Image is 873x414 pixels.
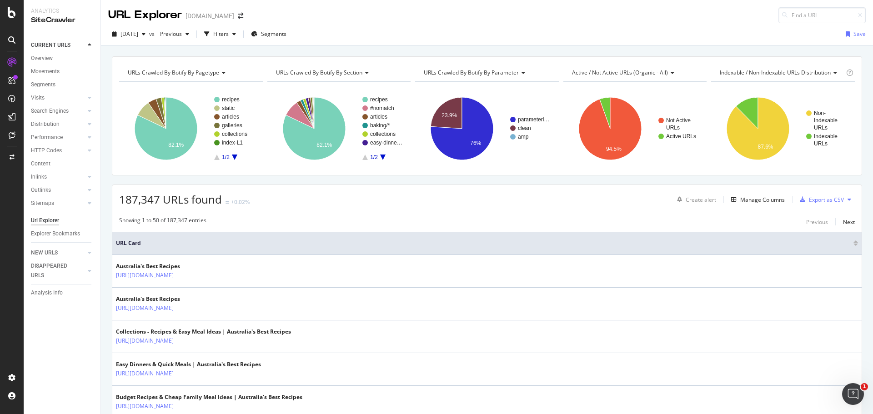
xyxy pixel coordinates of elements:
div: Easy Dinners & Quick Meals | Australia's Best Recipes [116,360,261,369]
div: Manage Columns [740,196,785,204]
span: Previous [156,30,182,38]
div: Australia's Best Recipes [116,262,213,270]
div: Australia's Best Recipes [116,295,213,303]
div: Collections - Recipes & Easy Meal Ideas | Australia's Best Recipes [116,328,291,336]
div: Distribution [31,120,60,129]
text: galleries [222,122,242,129]
div: Budget Recipes & Cheap Family Meal Ideas | Australia's Best Recipes [116,393,302,401]
button: Previous [806,216,828,227]
span: URLs Crawled By Botify By section [276,69,362,76]
text: clean [518,125,531,131]
button: Next [843,216,855,227]
div: +0.02% [231,198,250,206]
span: URLs Crawled By Botify By parameter [424,69,519,76]
text: 82.1% [316,142,332,148]
a: [URL][DOMAIN_NAME] [116,369,174,378]
a: [URL][DOMAIN_NAME] [116,402,174,411]
text: URLs [814,125,828,131]
div: Performance [31,133,63,142]
button: Previous [156,27,193,41]
iframe: Intercom live chat [842,383,864,405]
a: [URL][DOMAIN_NAME] [116,336,174,345]
div: Export as CSV [809,196,844,204]
div: Overview [31,54,53,63]
div: Url Explorer [31,216,59,225]
a: Content [31,159,94,169]
text: collections [370,131,396,137]
text: 82.1% [168,142,184,148]
text: Active URLs [666,133,696,140]
svg: A chart. [563,89,706,168]
button: Segments [247,27,290,41]
a: Outlinks [31,185,85,195]
div: Segments [31,80,55,90]
a: Inlinks [31,172,85,182]
a: DISAPPEARED URLS [31,261,85,280]
text: recipes [222,96,240,103]
text: articles [370,114,387,120]
span: vs [149,30,156,38]
a: Analysis Info [31,288,94,298]
h4: Active / Not Active URLs [570,65,699,80]
div: Filters [213,30,229,38]
a: [URL][DOMAIN_NAME] [116,271,174,280]
div: Next [843,218,855,226]
h4: URLs Crawled By Botify By section [274,65,403,80]
text: collections [222,131,247,137]
a: HTTP Codes [31,146,85,155]
div: DISAPPEARED URLS [31,261,77,280]
svg: A chart. [415,89,557,168]
text: 76% [470,140,481,146]
div: Showing 1 to 50 of 187,347 entries [119,216,206,227]
input: Find a URL [778,7,866,23]
div: [DOMAIN_NAME] [186,11,234,20]
span: Indexable / Non-Indexable URLs distribution [720,69,831,76]
text: 1/2 [222,154,230,160]
div: A chart. [711,89,853,168]
a: NEW URLS [31,248,85,258]
text: easy-dinne… [370,140,402,146]
div: Explorer Bookmarks [31,229,80,239]
button: Manage Columns [727,194,785,205]
div: arrow-right-arrow-left [238,13,243,19]
div: Save [853,30,866,38]
a: Segments [31,80,94,90]
text: URLs [814,140,828,147]
span: Segments [261,30,286,38]
a: Visits [31,93,85,103]
button: Export as CSV [796,192,844,207]
text: index-L1 [222,140,243,146]
a: Search Engines [31,106,85,116]
a: Overview [31,54,94,63]
a: Distribution [31,120,85,129]
div: CURRENT URLS [31,40,70,50]
div: Sitemaps [31,199,54,208]
text: Non- [814,110,826,116]
div: Visits [31,93,45,103]
text: 87.6% [758,144,773,150]
span: URLs Crawled By Botify By pagetype [128,69,219,76]
h4: Indexable / Non-Indexable URLs Distribution [718,65,844,80]
div: SiteCrawler [31,15,93,25]
a: CURRENT URLS [31,40,85,50]
div: Outlinks [31,185,51,195]
div: URL Explorer [108,7,182,23]
text: articles [222,114,239,120]
img: Equal [226,201,229,204]
a: Performance [31,133,85,142]
svg: A chart. [267,89,410,168]
svg: A chart. [119,89,261,168]
div: NEW URLS [31,248,58,258]
text: 94.5% [606,146,622,152]
h4: URLs Crawled By Botify By parameter [422,65,551,80]
h4: URLs Crawled By Botify By pagetype [126,65,255,80]
text: parameteri… [518,116,549,123]
text: 1/2 [370,154,378,160]
text: Indexable [814,133,838,140]
button: [DATE] [108,27,149,41]
text: amp [518,134,529,140]
a: Url Explorer [31,216,94,225]
span: 187,347 URLs found [119,192,222,207]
